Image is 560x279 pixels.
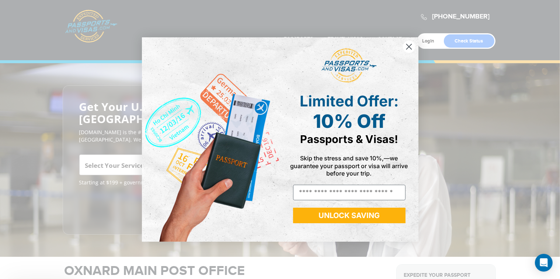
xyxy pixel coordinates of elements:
[293,208,406,223] button: UNLOCK SAVING
[300,133,398,146] span: Passports & Visas!
[300,92,399,110] span: Limited Offer:
[142,37,280,242] img: de9cda0d-0715-46ca-9a25-073762a91ba7.png
[535,254,553,272] div: Open Intercom Messenger
[403,40,415,53] button: Close dialog
[313,110,385,132] span: 10% Off
[291,154,408,177] span: Skip the stress and save 10%,—we guarantee your passport or visa will arrive before your trip.
[321,48,377,83] img: passports and visas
